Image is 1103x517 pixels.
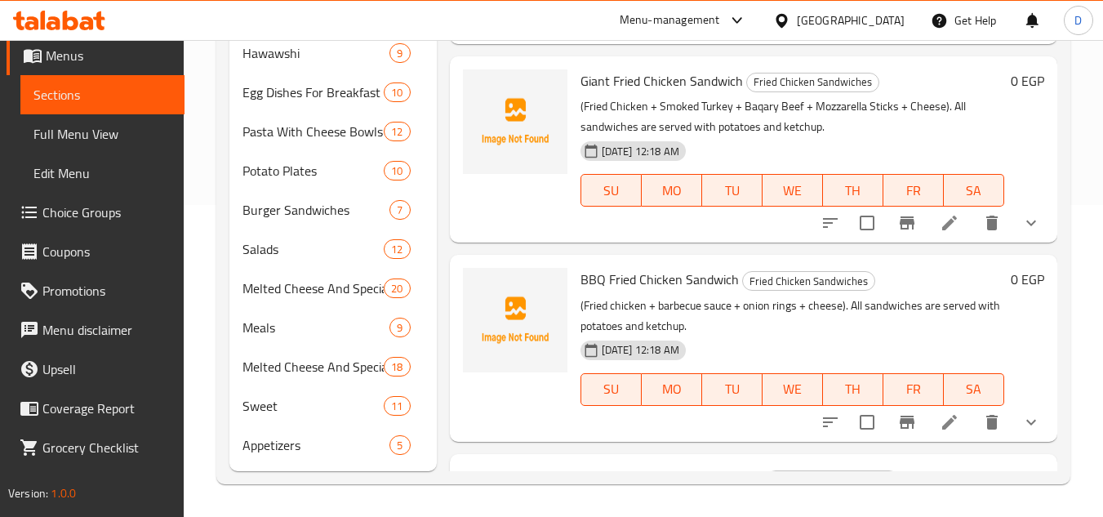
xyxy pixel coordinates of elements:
[242,318,389,337] span: Meals
[390,203,409,218] span: 7
[389,43,410,63] div: items
[887,403,927,442] button: Branch-specific-item
[972,403,1012,442] button: delete
[242,357,384,377] span: Melted Cheese And Special Mixes Sandwiches
[229,426,436,465] div: Appetizers5
[7,389,185,428] a: Coverage Report
[242,279,384,298] span: Melted Cheese And Special Mixes Bowls
[242,200,389,220] span: Burger Sandwiches
[242,396,384,416] span: Sweet
[850,405,884,439] span: Select to update
[580,174,642,207] button: SU
[385,281,409,296] span: 20
[229,386,436,426] div: Sweet11
[20,75,185,114] a: Sections
[42,320,171,340] span: Menu disclaimer
[242,82,384,102] span: Egg Dishes For Breakfast
[763,373,823,406] button: WE
[580,296,1004,336] p: (Fried chicken + barbecue sauce + onion rings + cheese). All sandwiches are served with potatoes ...
[389,435,410,455] div: items
[797,11,905,29] div: [GEOGRAPHIC_DATA]
[242,435,389,455] span: Appetizers
[385,163,409,179] span: 10
[829,377,877,401] span: TH
[384,279,410,298] div: items
[8,483,48,504] span: Version:
[648,377,696,401] span: MO
[463,69,567,174] img: Giant Fried Chicken Sandwich
[390,46,409,61] span: 9
[580,373,642,406] button: SU
[242,43,389,63] div: Hawawshi
[7,271,185,310] a: Promotions
[1011,467,1044,490] h6: 0 EGP
[384,82,410,102] div: items
[944,174,1004,207] button: SA
[242,161,384,181] span: Potato Plates
[1021,213,1041,233] svg: Show Choices
[389,200,410,220] div: items
[940,412,959,432] a: Edit menu item
[7,193,185,232] a: Choice Groups
[51,483,76,504] span: 1.0.0
[42,242,171,261] span: Coupons
[972,203,1012,243] button: delete
[229,230,436,269] div: Salads12
[385,124,409,140] span: 12
[595,144,686,159] span: [DATE] 12:18 AM
[811,403,850,442] button: sort-choices
[709,179,756,203] span: TU
[1074,11,1082,29] span: D
[620,11,720,30] div: Menu-management
[1021,412,1041,432] svg: Show Choices
[7,310,185,350] a: Menu disclaimer
[702,174,763,207] button: TU
[229,33,436,73] div: Hawawshi9
[384,161,410,181] div: items
[743,272,874,291] span: Fried Chicken Sandwiches
[883,174,944,207] button: FR
[20,114,185,154] a: Full Menu View
[46,46,171,65] span: Menus
[829,179,877,203] span: TH
[242,239,384,259] div: Salads
[384,239,410,259] div: items
[742,271,875,291] div: Fried Chicken Sandwiches
[595,342,686,358] span: [DATE] 12:18 AM
[33,124,171,144] span: Full Menu View
[384,357,410,377] div: items
[229,269,436,308] div: Melted Cheese And Special Mixes Bowls20
[389,318,410,337] div: items
[385,399,409,414] span: 11
[763,174,823,207] button: WE
[769,179,816,203] span: WE
[588,377,635,401] span: SU
[642,174,702,207] button: MO
[229,151,436,190] div: Potato Plates10
[33,85,171,105] span: Sections
[767,470,898,489] span: Fried Chicken Sandwiches
[7,232,185,271] a: Coupons
[944,373,1004,406] button: SA
[702,373,763,406] button: TU
[229,112,436,151] div: Pasta With Cheese Bowls12
[229,190,436,230] div: Burger Sandwiches7
[33,163,171,183] span: Edit Menu
[384,396,410,416] div: items
[385,85,409,100] span: 10
[1011,69,1044,92] h6: 0 EGP
[950,377,998,401] span: SA
[1012,403,1051,442] button: show more
[242,122,384,141] div: Pasta With Cheese Bowls
[746,73,879,92] div: Fried Chicken Sandwiches
[769,377,816,401] span: WE
[709,377,756,401] span: TU
[580,267,739,292] span: BBQ Fried Chicken Sandwich
[7,428,185,467] a: Grocery Checklist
